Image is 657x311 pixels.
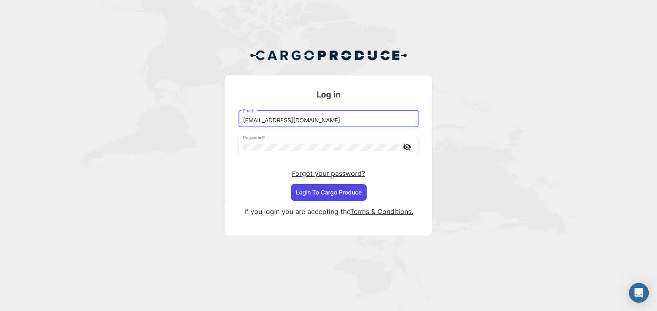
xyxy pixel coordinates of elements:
[250,45,407,65] img: Cargo Produce Logo
[243,117,414,124] input: Email
[244,207,350,216] span: If you login you are accepting the
[629,283,649,303] div: Open Intercom Messenger
[350,207,413,216] a: Terms & Conditions.
[402,142,412,152] mat-icon: visibility_off
[238,89,419,100] h3: Log in
[291,184,367,201] button: Login To Cargo Produce
[292,169,365,177] a: Forgot your password?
